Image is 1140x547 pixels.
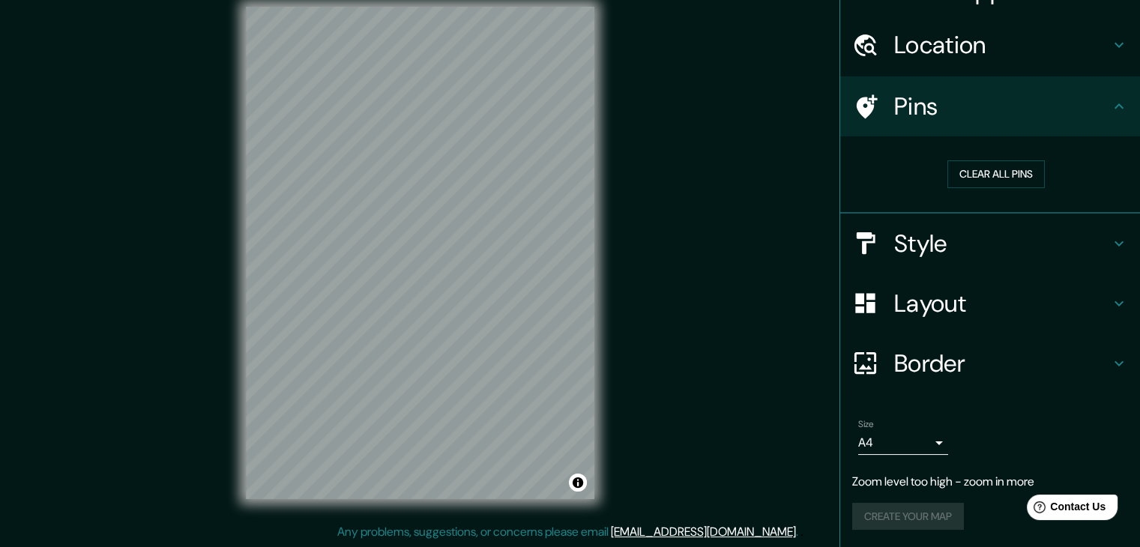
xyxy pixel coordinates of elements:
[840,15,1140,75] div: Location
[840,273,1140,333] div: Layout
[840,214,1140,273] div: Style
[611,524,796,540] a: [EMAIL_ADDRESS][DOMAIN_NAME]
[800,523,803,541] div: .
[798,523,800,541] div: .
[246,7,594,499] canvas: Map
[852,473,1128,491] p: Zoom level too high - zoom in more
[337,523,798,541] p: Any problems, suggestions, or concerns please email .
[840,333,1140,393] div: Border
[894,229,1110,259] h4: Style
[840,76,1140,136] div: Pins
[947,160,1045,188] button: Clear all pins
[894,348,1110,378] h4: Border
[894,30,1110,60] h4: Location
[858,431,948,455] div: A4
[858,417,874,430] label: Size
[1007,489,1124,531] iframe: Help widget launcher
[894,288,1110,318] h4: Layout
[894,91,1110,121] h4: Pins
[569,474,587,492] button: Toggle attribution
